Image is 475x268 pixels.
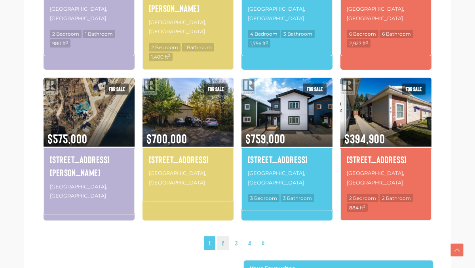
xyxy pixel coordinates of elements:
[149,168,227,188] p: [GEOGRAPHIC_DATA], [GEOGRAPHIC_DATA]
[168,53,170,57] sup: 2
[44,76,135,148] img: 600 DRURY STREET, Whitehorse, Yukon
[50,39,70,48] span: 980 ft
[248,168,326,188] p: [GEOGRAPHIC_DATA], [GEOGRAPHIC_DATA]
[248,39,270,48] span: 1,756 ft
[217,236,229,250] a: 2
[363,204,365,209] sup: 2
[380,194,413,202] span: 2 Bathroom
[347,203,368,212] span: 884 ft
[204,84,228,95] span: For sale
[266,40,268,44] sup: 2
[380,30,413,38] span: 6 Bathroom
[281,30,315,38] span: 3 Bathroom
[257,236,269,250] a: »
[149,53,173,61] span: 1,400 ft
[347,39,370,48] span: 2,927 ft
[303,84,327,95] span: For sale
[50,153,128,179] a: [STREET_ADDRESS][PERSON_NAME]
[149,153,227,166] a: [STREET_ADDRESS]
[248,194,279,202] span: 3 Bedroom
[248,30,280,38] span: 4 Bedroom
[402,84,426,95] span: For sale
[243,236,256,250] a: 4
[347,4,425,24] p: [GEOGRAPHIC_DATA], [GEOGRAPHIC_DATA]
[366,40,368,44] sup: 2
[241,121,332,147] span: $759,000
[241,76,332,148] img: 36 WYVERN AVENUE, Whitehorse, Yukon
[142,76,234,148] img: 2 FRASER ROAD, Whitehorse, Yukon
[347,168,425,188] p: [GEOGRAPHIC_DATA], [GEOGRAPHIC_DATA]
[347,153,425,166] a: [STREET_ADDRESS]
[204,236,215,250] span: 1
[50,30,82,38] span: 2 Bedroom
[230,236,242,250] a: 3
[182,43,214,51] span: 1 Bathroom
[281,194,314,202] span: 3 Bathroom
[105,84,129,95] span: For sale
[83,30,115,38] span: 1 Bathroom
[340,76,431,148] img: 14-67 RIVER RIDGE LANE, Whitehorse, Yukon
[66,40,68,44] sup: 2
[340,121,431,147] span: $394,900
[44,121,135,147] span: $575,000
[347,30,378,38] span: 6 Bedroom
[149,43,180,51] span: 2 Bedroom
[248,4,326,24] p: [GEOGRAPHIC_DATA], [GEOGRAPHIC_DATA]
[50,4,128,24] p: [GEOGRAPHIC_DATA], [GEOGRAPHIC_DATA]
[149,17,227,37] p: [GEOGRAPHIC_DATA], [GEOGRAPHIC_DATA]
[50,181,128,201] p: [GEOGRAPHIC_DATA], [GEOGRAPHIC_DATA]
[347,194,378,202] span: 2 Bedroom
[142,121,234,147] span: $700,000
[248,153,326,166] a: [STREET_ADDRESS]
